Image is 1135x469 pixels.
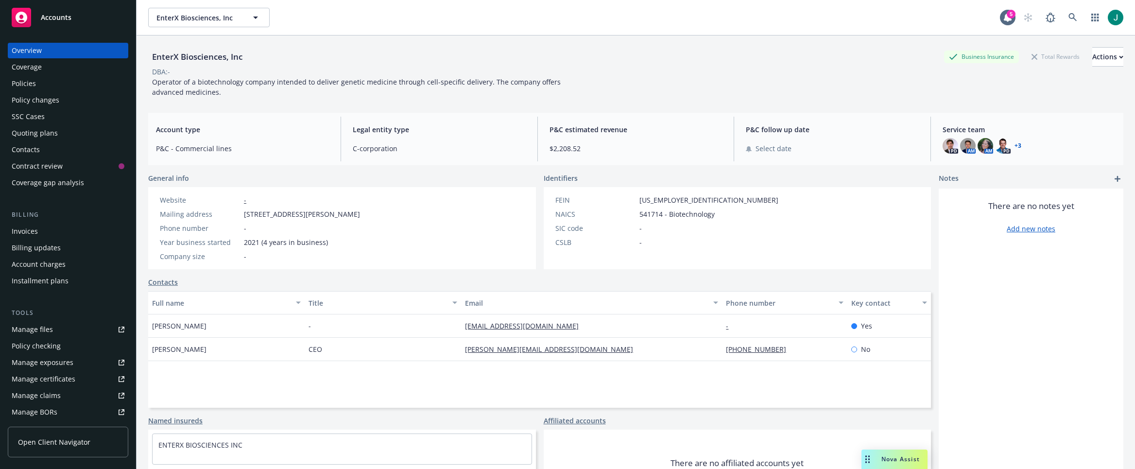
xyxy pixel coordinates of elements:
div: Phone number [160,223,240,233]
a: Invoices [8,224,128,239]
span: $2,208.52 [550,143,722,154]
span: No [861,344,870,354]
div: Account charges [12,257,66,272]
a: Accounts [8,4,128,31]
a: - [244,195,246,205]
div: Quoting plans [12,125,58,141]
span: There are no notes yet [988,200,1074,212]
div: 5 [1007,10,1015,18]
span: There are no affiliated accounts yet [671,457,804,469]
div: Manage claims [12,388,61,403]
a: Policies [8,76,128,91]
div: Total Rewards [1027,51,1084,63]
a: Manage certificates [8,371,128,387]
a: Affiliated accounts [544,416,606,426]
div: Overview [12,43,42,58]
div: Contacts [12,142,40,157]
div: Billing updates [12,240,61,256]
img: photo [943,138,958,154]
div: Full name [152,298,290,308]
span: [PERSON_NAME] [152,344,206,354]
a: Manage claims [8,388,128,403]
div: Title [309,298,447,308]
div: Installment plans [12,273,69,289]
a: Start snowing [1018,8,1038,27]
span: P&C - Commercial lines [156,143,329,154]
div: Year business started [160,237,240,247]
span: Legal entity type [353,124,526,135]
span: 541714 - Biotechnology [639,209,715,219]
a: Add new notes [1007,224,1055,234]
span: Service team [943,124,1116,135]
a: [EMAIL_ADDRESS][DOMAIN_NAME] [465,321,586,330]
a: Quoting plans [8,125,128,141]
span: - [639,237,642,247]
a: ENTERX BIOSCIENCES INC [158,440,242,450]
button: Title [305,291,461,314]
img: photo [960,138,976,154]
a: - [726,321,736,330]
span: Open Client Navigator [18,437,90,447]
span: Identifiers [544,173,578,183]
button: Nova Assist [861,450,928,469]
div: Mailing address [160,209,240,219]
span: Yes [861,321,872,331]
a: Billing updates [8,240,128,256]
span: Account type [156,124,329,135]
div: NAICS [555,209,636,219]
span: General info [148,173,189,183]
div: Actions [1092,48,1123,66]
div: Manage certificates [12,371,75,387]
a: Coverage gap analysis [8,175,128,191]
img: photo [1108,10,1123,25]
div: Policy checking [12,338,61,354]
div: FEIN [555,195,636,205]
div: Email [465,298,707,308]
div: SIC code [555,223,636,233]
a: Manage files [8,322,128,337]
div: Contract review [12,158,63,174]
div: DBA: - [152,67,170,77]
div: Manage BORs [12,404,57,420]
a: Manage BORs [8,404,128,420]
a: Policy changes [8,92,128,108]
div: Policy changes [12,92,59,108]
img: photo [978,138,993,154]
a: [PERSON_NAME][EMAIL_ADDRESS][DOMAIN_NAME] [465,345,641,354]
span: Accounts [41,14,71,21]
a: Report a Bug [1041,8,1060,27]
a: Overview [8,43,128,58]
div: Manage files [12,322,53,337]
a: Coverage [8,59,128,75]
span: [STREET_ADDRESS][PERSON_NAME] [244,209,360,219]
div: Invoices [12,224,38,239]
span: 2021 (4 years in business) [244,237,328,247]
div: Company size [160,251,240,261]
div: Manage exposures [12,355,73,370]
span: Operator of a biotechnology company intended to deliver genetic medicine through cell-specific de... [152,77,563,97]
button: Email [461,291,722,314]
a: SSC Cases [8,109,128,124]
a: Switch app [1085,8,1105,27]
div: Drag to move [861,450,874,469]
a: Search [1063,8,1083,27]
div: Tools [8,308,128,318]
div: Business Insurance [944,51,1019,63]
div: Billing [8,210,128,220]
span: [PERSON_NAME] [152,321,206,331]
span: Manage exposures [8,355,128,370]
button: Actions [1092,47,1123,67]
a: Contacts [148,277,178,287]
a: +3 [1015,143,1021,149]
span: P&C estimated revenue [550,124,722,135]
span: C-corporation [353,143,526,154]
button: Phone number [722,291,847,314]
div: CSLB [555,237,636,247]
span: CEO [309,344,322,354]
img: photo [995,138,1011,154]
span: - [639,223,642,233]
div: Phone number [726,298,833,308]
span: Notes [939,173,959,185]
span: - [309,321,311,331]
span: P&C follow up date [746,124,919,135]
